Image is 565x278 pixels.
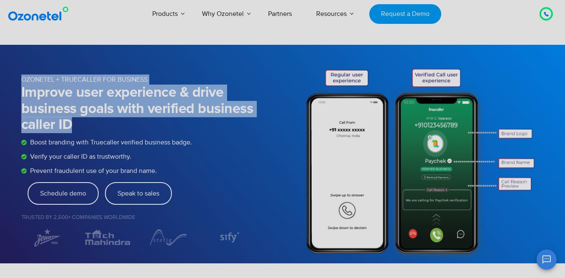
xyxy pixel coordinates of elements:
[202,231,255,244] div: 4 / 7
[40,190,86,197] span: Schedule demo
[28,166,157,176] span: Prevent fraudulent use of your brand name.
[21,215,255,220] h5: Trusted by 2,500+ Companies Worldwide
[537,250,557,270] button: Open chat
[21,85,255,134] h1: Improve user experience & drive business goals with verified business caller ID
[105,182,172,205] a: Speak to sales
[21,228,74,247] div: 1 / 7
[369,4,441,24] a: Request a Demo
[118,190,159,197] span: Speak to sales
[142,228,194,247] div: 3 / 7
[82,228,134,247] div: 2 / 7
[82,228,134,247] img: TechMahindra
[21,228,255,247] div: Image Carousel
[28,182,99,205] a: Schedule demo
[21,228,74,247] img: ZENIT
[142,228,194,247] img: Stetig
[28,152,131,162] span: Verify your caller ID as trustworthy.
[212,231,245,244] img: Sify
[21,75,255,85] p: OZONETEL + TRUECALLER FOR BUSINESS
[28,137,192,147] span: Boost branding with Truecaller verified business badge.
